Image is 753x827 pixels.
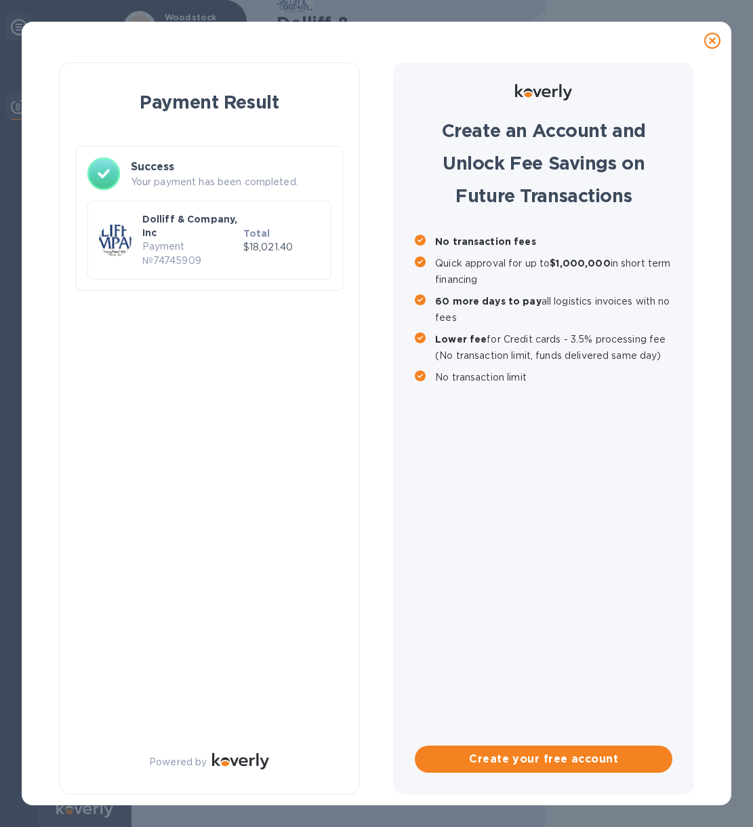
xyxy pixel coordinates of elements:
b: Total [243,228,270,239]
b: $1,000,000 [550,258,610,269]
img: Logo [212,753,269,769]
img: Logo [515,84,572,100]
p: Your payment has been completed. [131,175,331,189]
p: $18,021.40 [243,240,320,254]
p: all logistics invoices with no fees [435,293,672,326]
button: Create your free account [415,746,672,773]
b: No transaction fees [435,236,536,247]
p: Payment № 74745909 [142,239,238,268]
b: Lower fee [435,334,487,345]
p: Dolliff & Company, Inc [142,212,238,239]
p: Quick approval for up to in short term financing [435,255,672,288]
span: Create your free account [426,751,662,767]
h1: Create an Account and Unlock Fee Savings on Future Transactions [415,114,672,212]
p: Powered by [149,755,207,769]
h3: Success [131,159,331,175]
b: 60 more days to pay [435,296,542,307]
p: for Credit cards - 3.5% processing fee (No transaction limit, funds delivered same day) [435,331,672,364]
h1: Payment Result [81,85,338,119]
p: No transaction limit [435,369,672,385]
